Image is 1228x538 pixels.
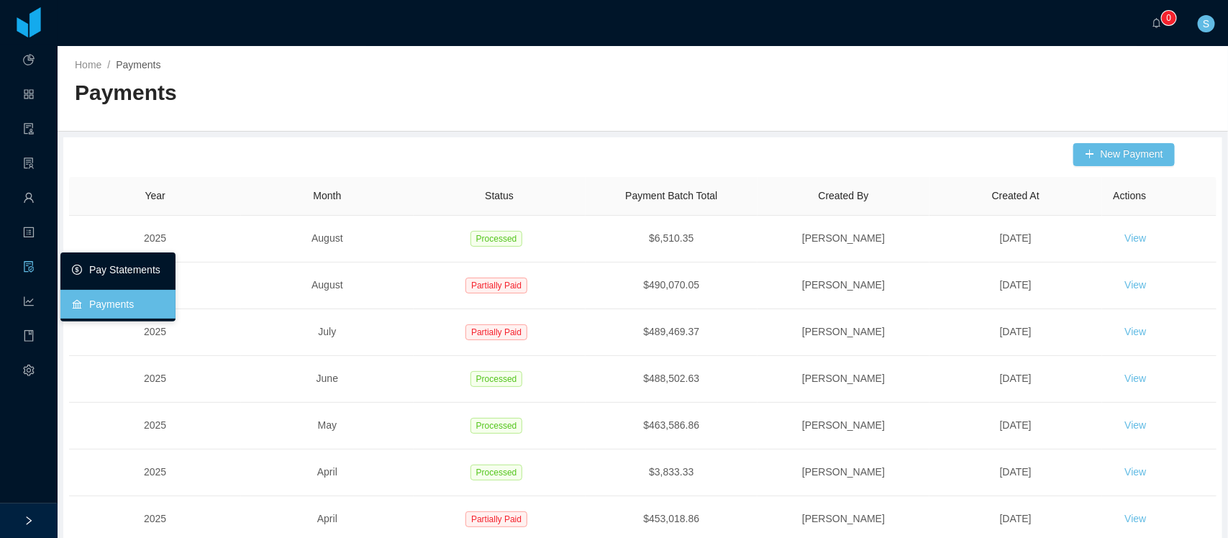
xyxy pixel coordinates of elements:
span: Year [145,190,165,201]
span: Payment Batch Total [625,190,717,201]
a: icon: audit [23,115,35,145]
h2: Payments [75,78,643,108]
td: [PERSON_NAME] [758,450,929,496]
a: icon: profile [23,219,35,249]
td: April [241,450,413,496]
span: Partially Paid [465,278,527,293]
td: $6,510.35 [586,216,758,263]
td: $489,469.37 [586,309,758,356]
button: View [1114,321,1158,344]
span: Payments [116,59,160,70]
span: / [107,59,110,70]
a: icon: plusNew Payment [1073,148,1175,160]
button: View [1114,368,1158,391]
a: icon: user [23,184,35,214]
a: icon: dollarPay Statements [72,255,164,284]
button: View [1114,461,1158,484]
td: [PERSON_NAME] [758,356,929,403]
td: [PERSON_NAME] [758,403,929,450]
button: View [1114,227,1158,250]
td: May [241,403,413,450]
td: [DATE] [929,309,1101,356]
span: Month [313,190,341,201]
td: [PERSON_NAME] [758,263,929,309]
i: icon: book [23,324,35,352]
td: August [241,216,413,263]
td: [DATE] [929,450,1101,496]
td: 2025 [69,403,241,450]
button: icon: plusNew Payment [1073,143,1175,166]
i: icon: bell [1152,18,1162,28]
td: [DATE] [929,403,1101,450]
span: Status [485,190,514,201]
td: July [241,309,413,356]
td: 2025 [69,450,241,496]
i: icon: file-protect [23,255,35,283]
span: Processed [470,371,523,387]
button: View [1114,414,1158,437]
a: Home [75,59,101,70]
a: icon: appstore [23,81,35,111]
a: icon: pie-chart [23,46,35,76]
span: Actions [1114,190,1147,201]
td: [DATE] [929,263,1101,309]
button: View [1114,274,1158,297]
td: [DATE] [929,356,1101,403]
td: [PERSON_NAME] [758,216,929,263]
a: icon: bankPayments [72,290,164,319]
sup: 0 [1162,11,1176,25]
td: $463,586.86 [586,403,758,450]
span: Partially Paid [465,324,527,340]
td: [PERSON_NAME] [758,309,929,356]
td: $488,502.63 [586,356,758,403]
td: $490,070.05 [586,263,758,309]
td: August [241,263,413,309]
td: 2025 [69,216,241,263]
td: 2025 [69,356,241,403]
span: Partially Paid [465,511,527,527]
i: icon: setting [23,358,35,387]
button: View [1114,508,1158,531]
span: Created At [992,190,1040,201]
td: $3,833.33 [586,450,758,496]
td: 2025 [69,309,241,356]
td: June [241,356,413,403]
span: S [1203,15,1209,32]
span: Processed [470,465,523,480]
i: icon: line-chart [23,289,35,318]
i: icon: solution [23,151,35,180]
span: Created By [819,190,869,201]
span: Processed [470,418,523,434]
span: Processed [470,231,523,247]
td: [DATE] [929,216,1101,263]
